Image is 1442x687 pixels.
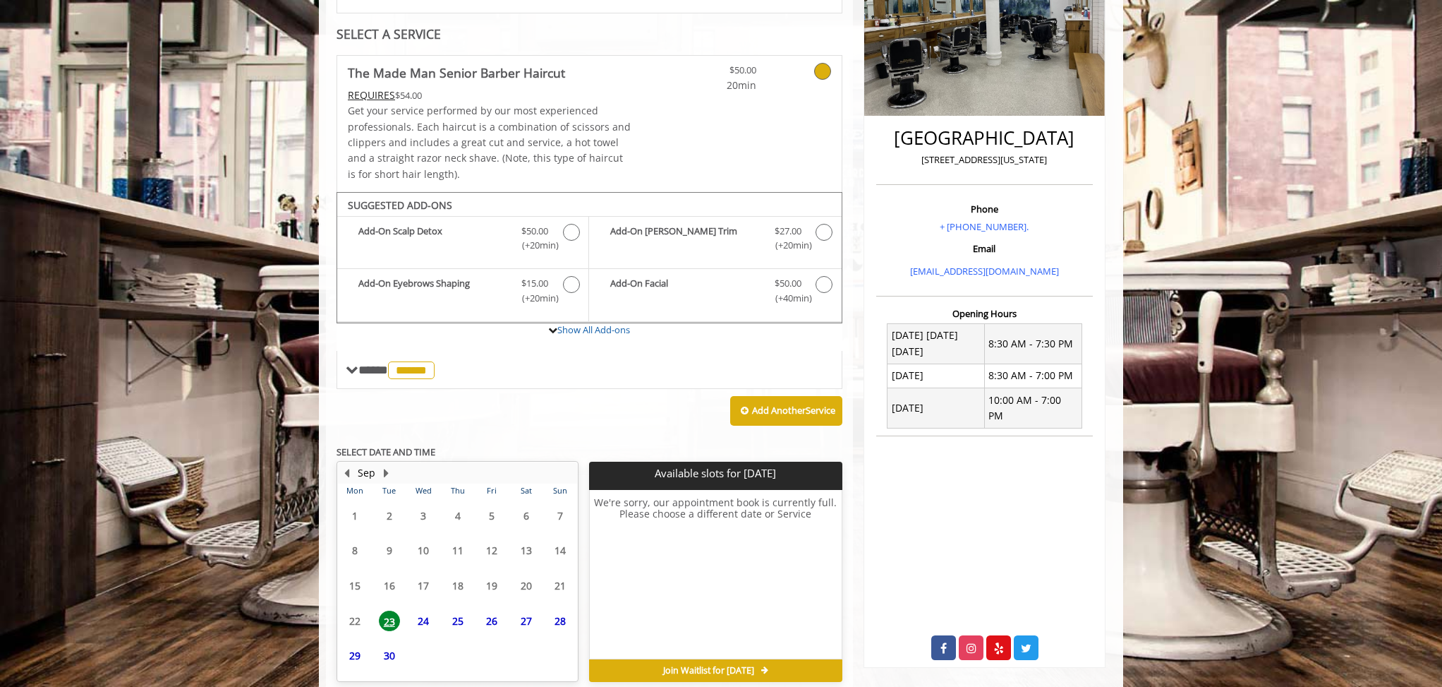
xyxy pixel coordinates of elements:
[596,276,834,309] label: Add-On Facial
[380,465,392,481] button: Next Month
[910,265,1059,277] a: [EMAIL_ADDRESS][DOMAIN_NAME]
[752,404,835,417] b: Add Another Service
[550,611,571,631] span: 28
[887,388,985,429] td: [DATE]
[516,611,537,631] span: 27
[348,103,631,182] p: Get your service performed by our most experienced professionals. Each haircut is a combination o...
[509,603,543,638] td: Select day27
[341,465,352,481] button: Previous Month
[557,323,630,336] a: Show All Add-ons
[358,465,375,481] button: Sep
[440,484,474,498] th: Thu
[521,224,548,239] span: $50.00
[338,484,372,498] th: Mon
[880,244,1089,253] h3: Email
[880,153,1089,167] p: [STREET_ADDRESS][US_STATE]
[406,484,440,498] th: Wed
[775,276,801,291] span: $50.00
[767,291,808,306] span: (+40min )
[447,611,468,631] span: 25
[372,603,406,638] td: Select day23
[596,224,834,257] label: Add-On Beard Trim
[344,645,365,666] span: 29
[876,309,1093,318] h3: Opening Hours
[348,88,395,102] span: This service needs some Advance to be paid before we block your appointment
[887,323,985,364] td: [DATE] [DATE] [DATE]
[337,192,842,323] div: The Made Man Senior Barber Haircut Add-onS
[880,204,1089,214] h3: Phone
[543,603,578,638] td: Select day28
[379,645,400,666] span: 30
[775,224,801,239] span: $27.00
[372,638,406,674] td: Select day30
[372,484,406,498] th: Tue
[509,484,543,498] th: Sat
[984,388,1081,429] td: 10:00 AM - 7:00 PM
[730,396,842,426] button: Add AnotherService
[481,611,502,631] span: 26
[475,484,509,498] th: Fri
[595,467,836,479] p: Available slots for [DATE]
[984,323,1081,364] td: 8:30 AM - 7:30 PM
[348,88,631,103] div: $54.00
[413,611,434,631] span: 24
[379,611,400,631] span: 23
[887,364,985,388] td: [DATE]
[406,603,440,638] td: Select day24
[880,128,1089,148] h2: [GEOGRAPHIC_DATA]
[348,63,565,83] b: The Made Man Senior Barber Haircut
[610,224,760,253] b: Add-On [PERSON_NAME] Trim
[514,291,556,306] span: (+20min )
[543,484,578,498] th: Sun
[673,78,756,93] span: 20min
[514,238,556,253] span: (+20min )
[940,220,1029,233] a: + [PHONE_NUMBER].
[663,665,754,676] span: Join Waitlist for [DATE]
[344,224,581,257] label: Add-On Scalp Detox
[610,276,760,306] b: Add-On Facial
[673,56,756,93] a: $50.00
[521,276,548,291] span: $15.00
[767,238,808,253] span: (+20min )
[984,364,1081,388] td: 8:30 AM - 7:00 PM
[338,638,372,674] td: Select day29
[337,28,842,41] div: SELECT A SERVICE
[358,276,507,306] b: Add-On Eyebrows Shaping
[337,446,435,458] b: SELECT DATE AND TIME
[590,497,841,654] h6: We're sorry, our appointment book is currently full. Please choose a different date or Service
[475,603,509,638] td: Select day26
[344,276,581,309] label: Add-On Eyebrows Shaping
[358,224,507,253] b: Add-On Scalp Detox
[348,198,452,212] b: SUGGESTED ADD-ONS
[440,603,474,638] td: Select day25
